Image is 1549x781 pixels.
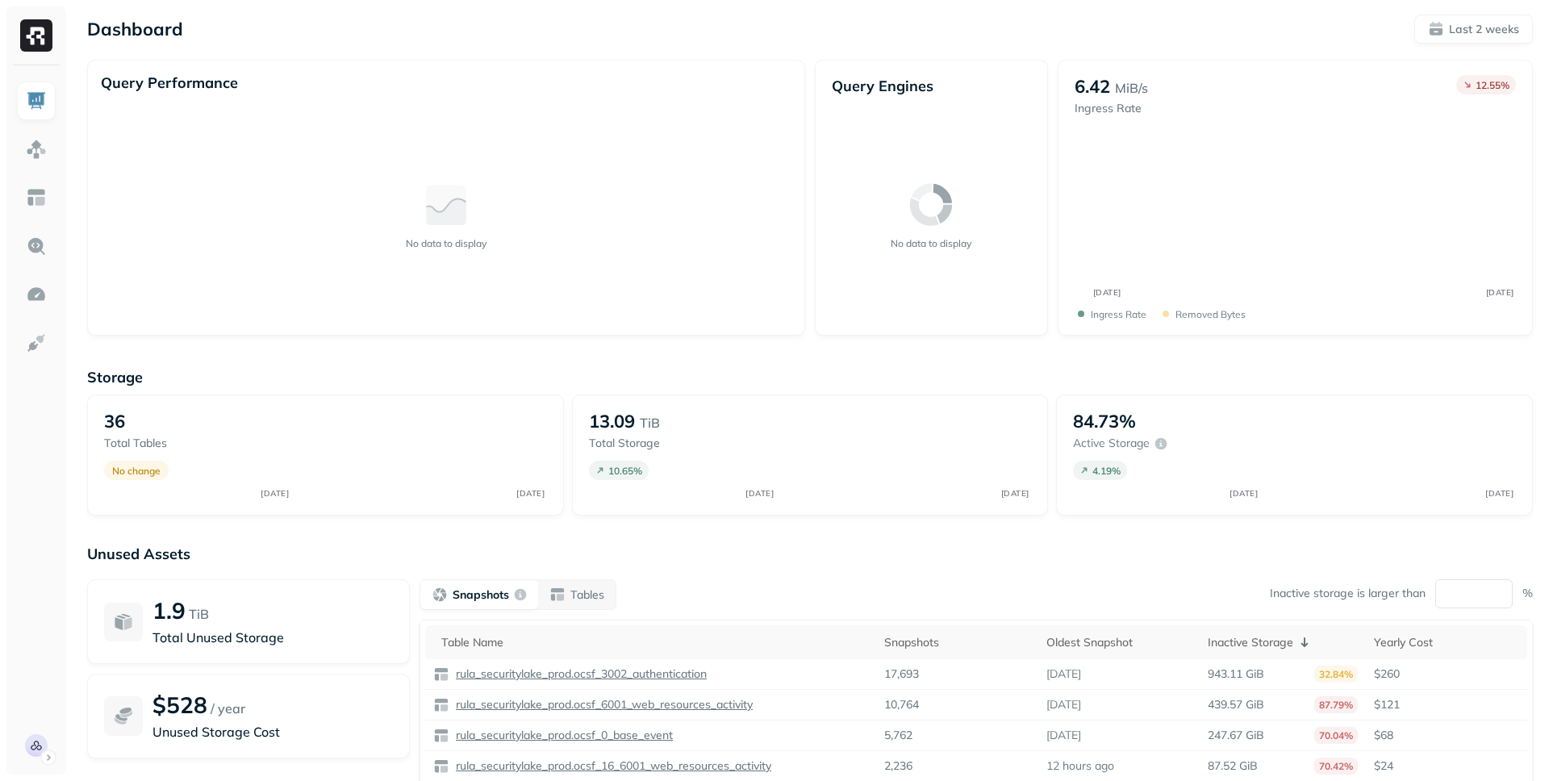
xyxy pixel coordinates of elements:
p: Ingress Rate [1075,101,1148,116]
p: 4.19 % [1092,465,1121,477]
button: Last 2 weeks [1414,15,1533,44]
p: No data to display [891,237,971,249]
p: Removed bytes [1175,308,1246,320]
img: table [433,697,449,713]
p: 36 [104,410,125,432]
p: 5,762 [884,728,912,743]
img: Ryft [20,19,52,52]
p: Storage [87,368,1533,386]
img: table [433,758,449,775]
p: Ingress Rate [1091,308,1146,320]
div: Snapshots [884,635,1029,650]
p: [DATE] [1046,728,1081,743]
p: 2,236 [884,758,912,774]
p: $528 [152,691,207,719]
p: Total storage [589,436,744,451]
img: Assets [26,139,47,160]
p: % [1522,586,1533,601]
tspan: [DATE] [1230,488,1259,498]
p: Query Engines [832,77,1031,95]
p: 12 hours ago [1046,758,1114,774]
img: Rula [25,734,48,757]
p: 70.04% [1314,727,1358,744]
p: Inactive storage is larger than [1270,586,1426,601]
tspan: [DATE] [1485,287,1514,298]
p: $24 [1374,758,1519,774]
p: rula_securitylake_prod.ocsf_3002_authentication [453,666,707,682]
tspan: [DATE] [261,488,290,498]
p: $121 [1374,697,1519,712]
p: $68 [1374,728,1519,743]
a: rula_securitylake_prod.ocsf_0_base_event [449,728,673,743]
p: TiB [189,604,209,624]
tspan: [DATE] [745,488,774,498]
p: $260 [1374,666,1519,682]
a: rula_securitylake_prod.ocsf_16_6001_web_resources_activity [449,758,771,774]
p: MiB/s [1115,78,1148,98]
p: No data to display [406,237,486,249]
div: Yearly Cost [1374,635,1519,650]
tspan: [DATE] [1486,488,1514,498]
p: Last 2 weeks [1449,22,1519,37]
tspan: [DATE] [516,488,545,498]
p: 84.73% [1073,410,1136,432]
tspan: [DATE] [1001,488,1029,498]
p: 12.55 % [1476,79,1509,91]
img: table [433,728,449,744]
img: Dashboard [26,90,47,111]
a: rula_securitylake_prod.ocsf_3002_authentication [449,666,707,682]
p: 87.52 GiB [1208,758,1258,774]
p: rula_securitylake_prod.ocsf_0_base_event [453,728,673,743]
p: 17,693 [884,666,919,682]
p: Dashboard [87,18,183,40]
img: Asset Explorer [26,187,47,208]
p: 943.11 GiB [1208,666,1264,682]
p: Tables [570,587,604,603]
p: 10,764 [884,697,919,712]
p: Unused Assets [87,545,1533,563]
img: Optimization [26,284,47,305]
p: 247.67 GiB [1208,728,1264,743]
p: Snapshots [453,587,509,603]
p: Active storage [1073,436,1150,451]
img: Integrations [26,332,47,353]
p: No change [112,465,161,477]
p: Unused Storage Cost [152,722,393,741]
p: / year [211,699,245,718]
div: Oldest Snapshot [1046,635,1192,650]
p: 10.65 % [608,465,642,477]
p: 6.42 [1075,75,1110,98]
div: Table Name [441,635,868,650]
p: 70.42% [1314,758,1358,775]
p: rula_securitylake_prod.ocsf_16_6001_web_resources_activity [453,758,771,774]
p: 87.79% [1314,696,1358,713]
tspan: [DATE] [1092,287,1121,298]
img: Query Explorer [26,236,47,257]
p: Total Unused Storage [152,628,393,647]
img: table [433,666,449,683]
p: [DATE] [1046,666,1081,682]
a: rula_securitylake_prod.ocsf_6001_web_resources_activity [449,697,753,712]
p: Query Performance [101,73,238,92]
p: TiB [640,413,660,432]
p: Total tables [104,436,259,451]
p: rula_securitylake_prod.ocsf_6001_web_resources_activity [453,697,753,712]
p: 32.84% [1314,666,1358,683]
p: 13.09 [589,410,635,432]
p: 1.9 [152,596,186,624]
p: Inactive Storage [1208,635,1293,650]
p: [DATE] [1046,697,1081,712]
p: 439.57 GiB [1208,697,1264,712]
